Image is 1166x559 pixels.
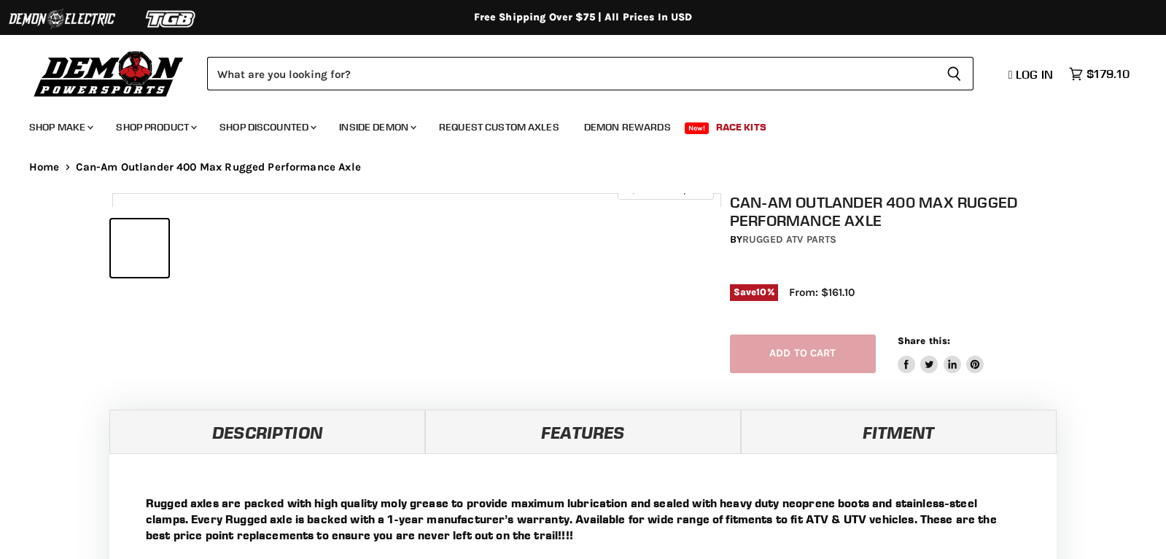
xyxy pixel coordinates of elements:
span: Log in [1016,67,1053,82]
a: Race Kits [705,112,777,142]
button: IMAGE thumbnail [235,219,292,277]
form: Product [207,57,973,90]
a: Demon Rewards [573,112,682,142]
span: Can-Am Outlander 400 Max Rugged Performance Axle [76,161,361,173]
a: Shop Product [105,112,206,142]
button: Search [935,57,973,90]
a: Home [29,161,60,173]
span: Save % [730,284,778,300]
span: From: $161.10 [789,286,855,299]
a: Shop Make [18,112,102,142]
a: Features [425,410,741,453]
img: TGB Logo 2 [117,5,226,33]
div: by [730,232,1062,248]
input: Search [207,57,935,90]
a: Shop Discounted [209,112,325,142]
a: Request Custom Axles [428,112,570,142]
span: 10 [756,286,766,297]
aside: Share this: [898,335,984,373]
a: $179.10 [1062,63,1137,85]
a: Inside Demon [328,112,425,142]
a: Log in [1002,68,1062,81]
a: Fitment [741,410,1057,453]
span: New! [685,122,710,134]
button: IMAGE thumbnail [297,219,354,277]
span: Share this: [898,335,950,346]
button: IMAGE thumbnail [173,219,230,277]
span: Click to expand [625,184,706,195]
button: IMAGE thumbnail [111,219,168,277]
img: Demon Powersports [29,47,189,99]
span: $179.10 [1087,67,1130,81]
a: Rugged ATV Parts [742,233,836,246]
p: Rugged axles are packed with high quality moly grease to provide maximum lubrication and sealed w... [146,495,1020,543]
a: Description [109,410,425,453]
img: Demon Electric Logo 2 [7,5,117,33]
ul: Main menu [18,106,1126,142]
h1: Can-Am Outlander 400 Max Rugged Performance Axle [730,193,1062,230]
